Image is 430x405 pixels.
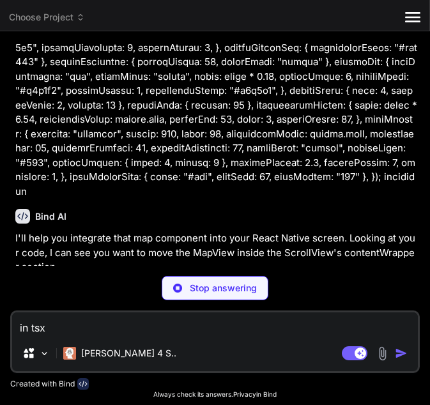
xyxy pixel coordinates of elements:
[12,312,418,335] textarea: in tsx
[10,390,420,399] p: Always check its answers. in Bind
[81,347,176,360] p: [PERSON_NAME] 4 S..
[77,378,89,390] img: bind-logo
[10,379,75,389] p: Created with Bind
[395,347,408,360] img: icon
[9,11,85,24] span: Choose Project
[35,210,66,223] h6: Bind AI
[63,347,76,360] img: Claude 4 Sonnet
[190,282,257,294] p: Stop answering
[15,231,417,275] p: I'll help you integrate that map component into your React Native screen. Looking at your code, I...
[375,346,390,361] img: attachment
[233,390,256,398] span: Privacy
[39,348,50,359] img: Pick Models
